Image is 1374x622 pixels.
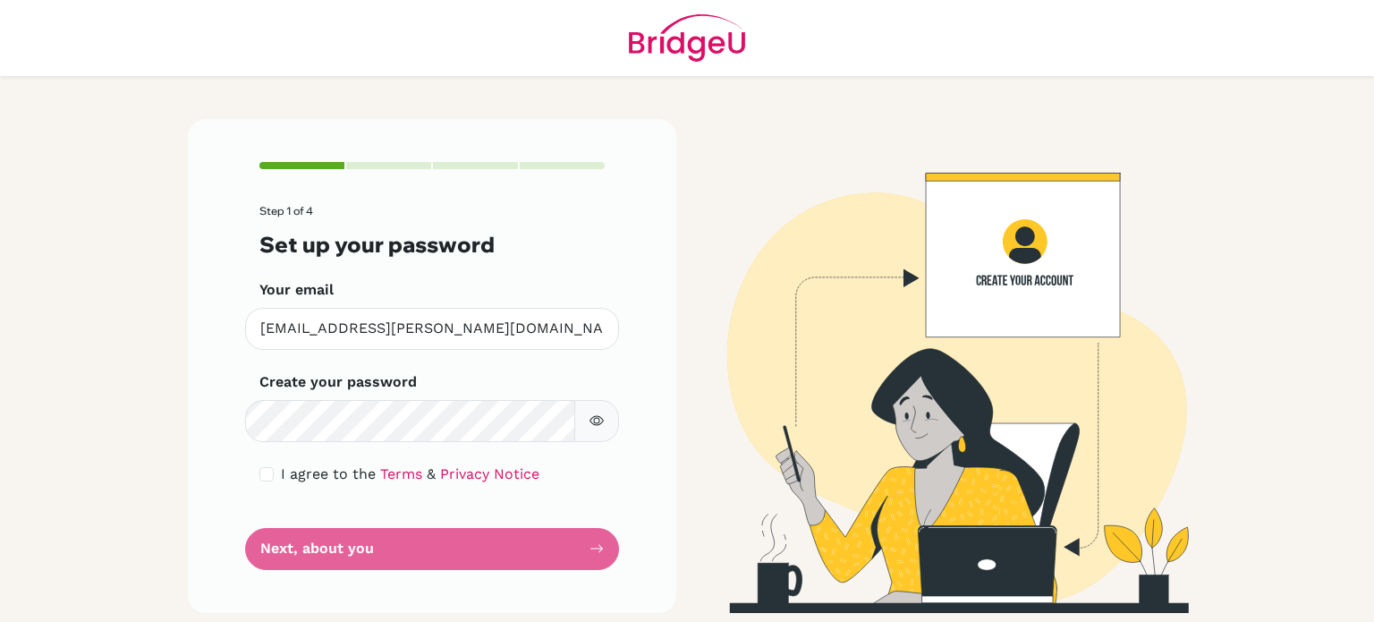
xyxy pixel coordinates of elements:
span: I agree to the [281,465,376,482]
a: Privacy Notice [440,465,539,482]
label: Your email [259,279,334,301]
label: Create your password [259,371,417,393]
span: Step 1 of 4 [259,204,313,217]
a: Terms [380,465,422,482]
span: & [427,465,436,482]
h3: Set up your password [259,232,605,258]
input: Insert your email* [245,308,619,350]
